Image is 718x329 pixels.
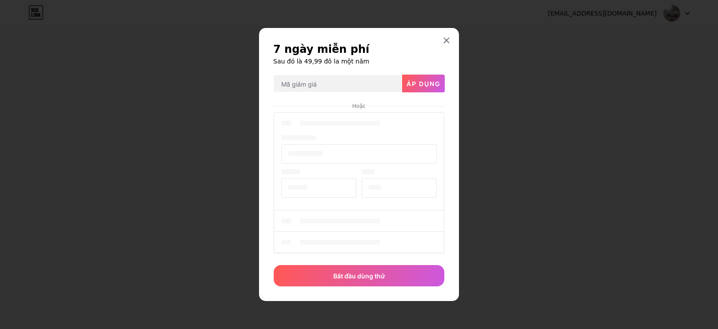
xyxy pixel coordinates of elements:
[352,103,366,109] font: Hoặc
[274,75,402,93] input: Mã giảm giá
[333,272,385,280] font: Bắt đầu dùng thử
[273,58,369,65] font: Sau đó là 49,99 đô la một năm
[273,43,369,55] font: 7 ngày miễn phí
[407,80,441,87] font: Áp dụng
[402,75,445,92] button: Áp dụng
